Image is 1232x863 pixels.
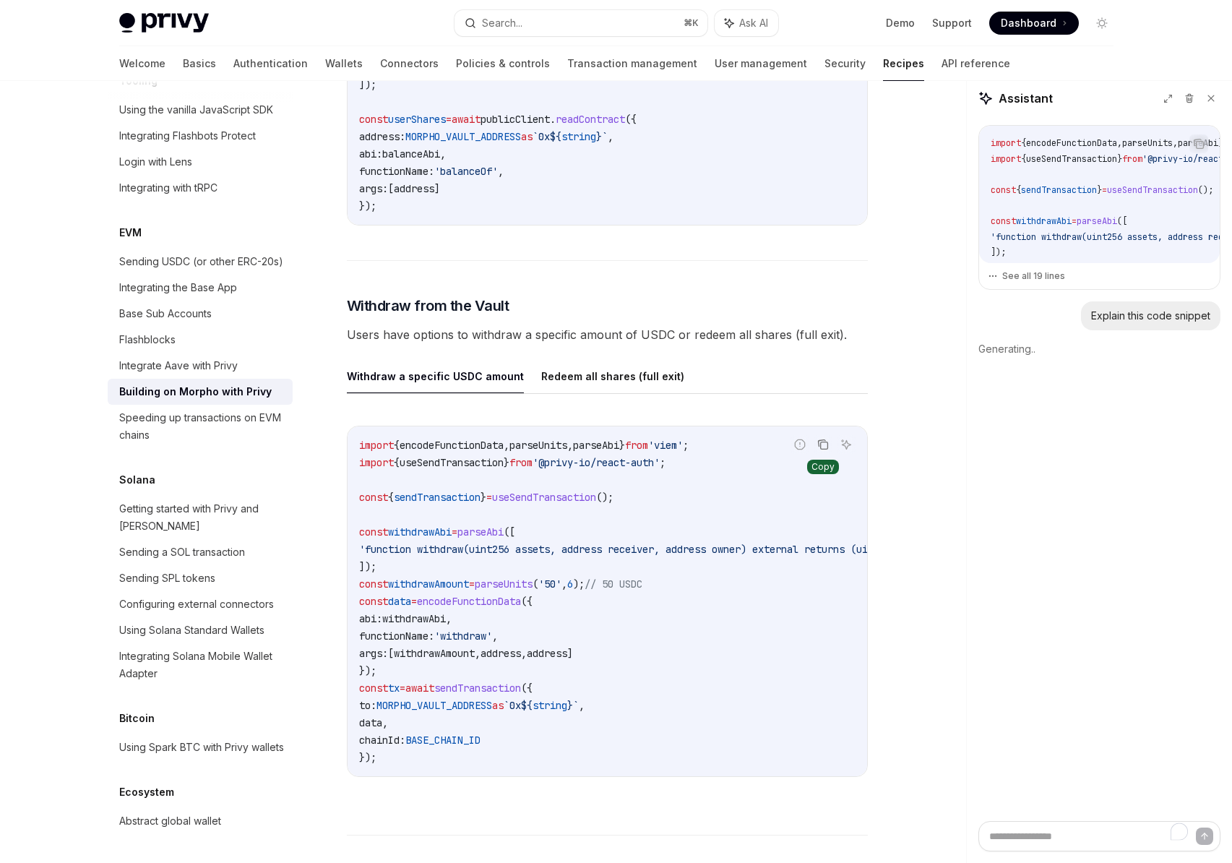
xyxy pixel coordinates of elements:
span: } [481,491,486,504]
span: const [359,595,388,608]
div: Getting started with Privy and [PERSON_NAME] [119,500,284,535]
a: Flashblocks [108,327,293,353]
span: import [991,153,1021,165]
span: , [440,147,446,160]
span: withdrawAmount [1016,262,1087,274]
span: userShares [388,113,446,126]
div: Integrating Flashbots Protect [119,127,256,145]
span: = [469,578,475,591]
span: chainId: [359,734,405,747]
span: ] [567,647,573,660]
span: ({ [521,595,533,608]
span: await [452,113,481,126]
span: data [388,595,411,608]
a: Integrating Solana Mobile Wallet Adapter [108,643,293,687]
span: parseUnits [475,578,533,591]
span: encodeFunctionData [400,439,504,452]
span: ` [573,699,579,712]
span: Withdraw from the Vault [347,296,509,316]
span: const [359,113,388,126]
span: ({ [625,113,637,126]
h5: Solana [119,471,155,489]
span: abi: [359,612,382,625]
span: ); [1178,262,1188,274]
span: ); [573,578,585,591]
textarea: To enrich screen reader interactions, please activate Accessibility in Grammarly extension settings [978,821,1220,851]
span: , [561,578,567,591]
span: parseUnits [1092,262,1142,274]
img: light logo [119,13,209,33]
span: address [481,647,521,660]
span: } [504,456,509,469]
a: Security [824,46,866,81]
span: encodeFunctionData [417,595,521,608]
span: `0x [533,130,550,143]
div: Using Spark BTC with Privy wallets [119,739,284,756]
span: import [359,456,394,469]
div: Using the vanilla JavaScript SDK [119,101,273,119]
a: Dashboard [989,12,1079,35]
a: Authentication [233,46,308,81]
span: const [991,184,1016,196]
span: ({ [521,682,533,695]
a: Transaction management [567,46,697,81]
div: Integrating Solana Mobile Wallet Adapter [119,648,284,682]
span: withdrawAbi [1016,215,1072,227]
span: , [1117,137,1122,149]
span: MORPHO_VAULT_ADDRESS [376,699,492,712]
span: useSendTransaction [492,491,596,504]
span: . [550,113,556,126]
span: functionName: [359,165,434,178]
span: } [1117,153,1122,165]
a: Sending a SOL transaction [108,539,293,565]
span: useSendTransaction [1107,184,1198,196]
span: ⌘ K [684,17,699,29]
span: parseAbi [1178,137,1218,149]
span: , [475,647,481,660]
span: ( [533,578,538,591]
span: , [608,130,613,143]
span: const [991,215,1016,227]
span: , [1173,137,1178,149]
span: } [1218,137,1223,149]
span: sendTransaction [434,682,521,695]
span: withdrawAmount [388,578,469,591]
span: [ [388,182,394,195]
div: Sending USDC (or other ERC-20s) [119,253,283,270]
span: { [1021,153,1026,165]
span: parseAbi [457,525,504,538]
a: API reference [942,46,1010,81]
span: abi: [359,147,382,160]
a: User management [715,46,807,81]
span: to: [359,699,376,712]
span: ; [683,439,689,452]
a: Abstract global wallet [108,808,293,834]
span: Assistant [999,90,1053,107]
a: Integrating the Base App [108,275,293,301]
span: from [509,456,533,469]
span: const [359,491,388,504]
button: Send message [1196,828,1213,845]
span: address: [359,130,405,143]
span: , [504,439,509,452]
span: = [400,682,405,695]
span: from [625,439,648,452]
span: ]); [359,78,376,91]
span: functionName: [359,630,434,643]
div: Search... [482,14,522,32]
span: tx [388,682,400,695]
span: useSendTransaction [400,456,504,469]
span: readContract [556,113,625,126]
span: parseAbi [573,439,619,452]
span: } [619,439,625,452]
span: 6 [1173,262,1178,274]
button: Toggle dark mode [1090,12,1113,35]
span: , [498,165,504,178]
span: const [991,262,1016,274]
button: Report incorrect code [791,435,809,454]
span: Dashboard [1001,16,1056,30]
a: Integrate Aave with Privy [108,353,293,379]
a: Connectors [380,46,439,81]
span: withdrawAbi [382,612,446,625]
span: = [1087,262,1092,274]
